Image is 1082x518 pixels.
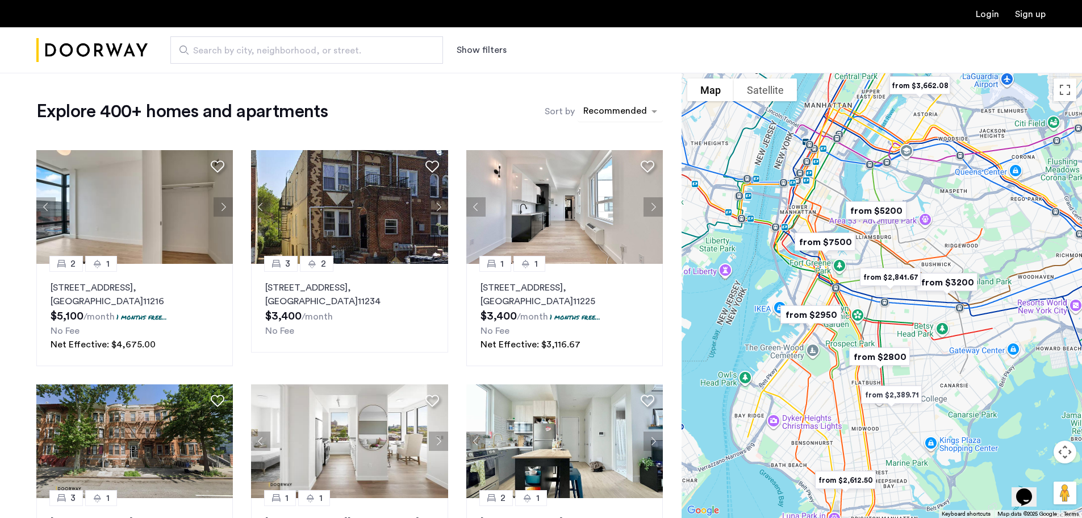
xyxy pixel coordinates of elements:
[170,36,443,64] input: Apartment Search
[285,491,289,505] span: 1
[1054,482,1076,504] button: Drag Pegman onto the map to open Street View
[36,150,233,264] img: 2016_638673975962267132.jpeg
[880,68,959,103] div: from $3,662.08
[302,312,333,321] sub: /month
[550,312,600,322] p: 1 months free...
[545,105,575,118] label: Sort by
[481,340,580,349] span: Net Effective: $3,116.67
[251,150,448,264] img: 2016_638484540295233130.jpeg
[806,463,885,498] div: from $2,612.50
[265,281,433,308] p: [STREET_ADDRESS] 11234
[1015,10,1046,19] a: Registration
[481,326,509,335] span: No Fee
[687,78,734,101] button: Show street map
[36,29,148,72] a: Cazamio Logo
[51,340,156,349] span: Net Effective: $4,675.00
[36,384,233,498] img: 2013_638508884260798820.jpeg
[786,225,864,259] div: from $7500
[997,511,1057,517] span: Map data ©2025 Google
[1054,441,1076,463] button: Map camera controls
[36,29,148,72] img: logo
[466,197,486,217] button: Previous apartment
[517,312,548,321] sub: /month
[852,378,931,412] div: from $2,389.71
[466,264,663,366] a: 11[STREET_ADDRESS], [GEOGRAPHIC_DATA]112251 months free...No FeeNet Effective: $3,116.67
[1064,510,1079,518] a: Terms (opens in new tab)
[582,104,647,121] div: Recommended
[644,432,663,451] button: Next apartment
[466,432,486,451] button: Previous apartment
[116,312,167,322] p: 1 months free...
[251,432,270,451] button: Previous apartment
[36,197,56,217] button: Previous apartment
[36,100,328,123] h1: Explore 400+ homes and apartments
[51,326,80,335] span: No Fee
[734,78,797,101] button: Show satellite imagery
[840,339,919,374] div: from $2800
[578,101,663,122] ng-select: sort-apartment
[265,326,294,335] span: No Fee
[481,310,517,322] span: $3,400
[466,384,663,498] img: 2013_638594179371879686.jpeg
[1012,473,1048,507] iframe: chat widget
[534,257,538,271] span: 1
[942,510,991,518] button: Keyboard shortcuts
[908,265,987,300] div: from $3200
[106,257,110,271] span: 1
[457,43,507,57] button: Show or hide filters
[684,503,722,518] a: Open this area in Google Maps (opens a new window)
[684,503,722,518] img: Google
[106,491,110,505] span: 1
[500,491,506,505] span: 2
[481,281,649,308] p: [STREET_ADDRESS] 11225
[265,310,302,322] span: $3,400
[251,197,270,217] button: Previous apartment
[319,491,323,505] span: 1
[70,491,76,505] span: 3
[1054,78,1076,101] button: Toggle fullscreen view
[51,310,83,322] span: $5,100
[851,260,930,295] div: from $2,841.67
[251,264,448,353] a: 32[STREET_ADDRESS], [GEOGRAPHIC_DATA]11234No Fee
[321,257,326,271] span: 2
[70,257,76,271] span: 2
[285,257,290,271] span: 3
[976,10,999,19] a: Login
[644,197,663,217] button: Next apartment
[429,432,448,451] button: Next apartment
[214,197,233,217] button: Next apartment
[466,150,663,264] img: 2014_638467240162182106.jpeg
[51,281,219,308] p: [STREET_ADDRESS] 11216
[251,384,448,498] img: 2016_638666715889771230.jpeg
[536,491,540,505] span: 1
[837,193,916,228] div: from $5200
[771,297,850,332] div: from $2950
[500,257,504,271] span: 1
[36,264,233,366] a: 21[STREET_ADDRESS], [GEOGRAPHIC_DATA]112161 months free...No FeeNet Effective: $4,675.00
[429,197,448,217] button: Next apartment
[193,44,411,57] span: Search by city, neighborhood, or street.
[83,312,115,321] sub: /month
